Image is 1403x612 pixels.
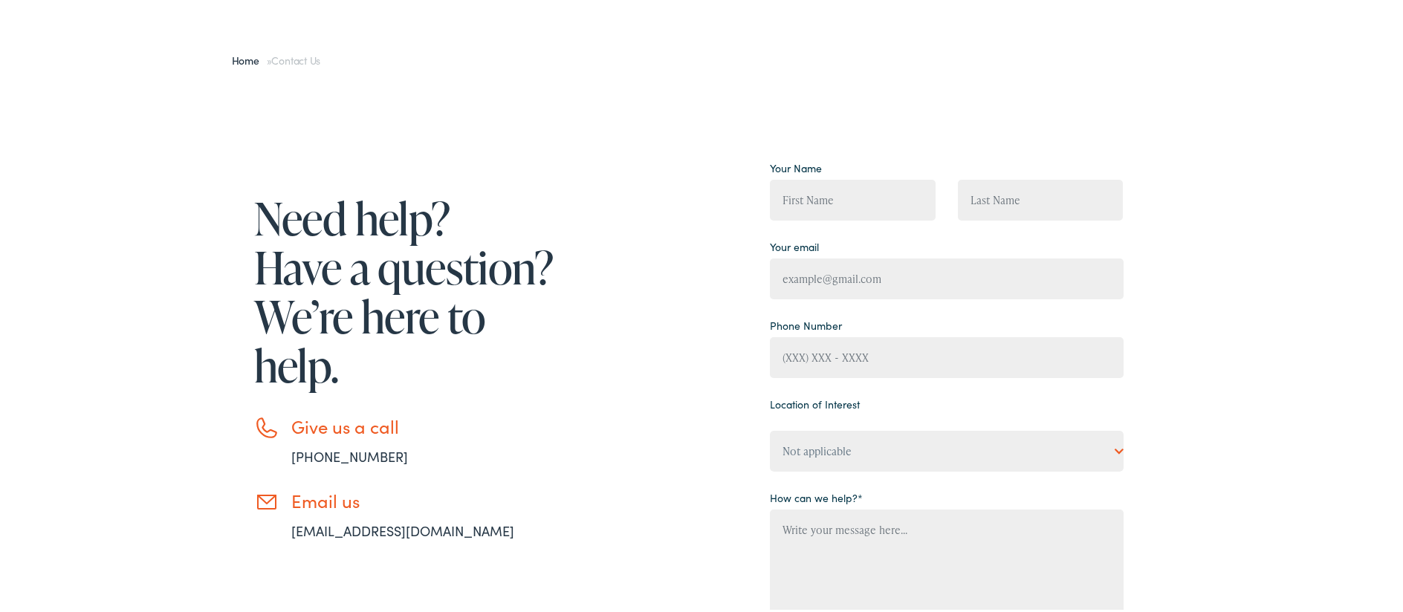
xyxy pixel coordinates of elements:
[770,178,936,218] input: First Name
[770,335,1124,376] input: (XXX) XXX - XXXX
[254,192,559,388] h1: Need help? Have a question? We’re here to help.
[770,316,842,331] label: Phone Number
[291,488,559,510] h3: Email us
[232,51,321,65] span: »
[770,158,822,174] label: Your Name
[770,256,1124,297] input: example@gmail.com
[770,394,860,410] label: Location of Interest
[291,414,559,435] h3: Give us a call
[232,51,267,65] a: Home
[770,237,819,253] label: Your email
[291,445,408,463] a: [PHONE_NUMBER]
[291,519,514,538] a: [EMAIL_ADDRESS][DOMAIN_NAME]
[271,51,320,65] span: Contact Us
[958,178,1124,218] input: Last Name
[770,488,863,504] label: How can we help?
